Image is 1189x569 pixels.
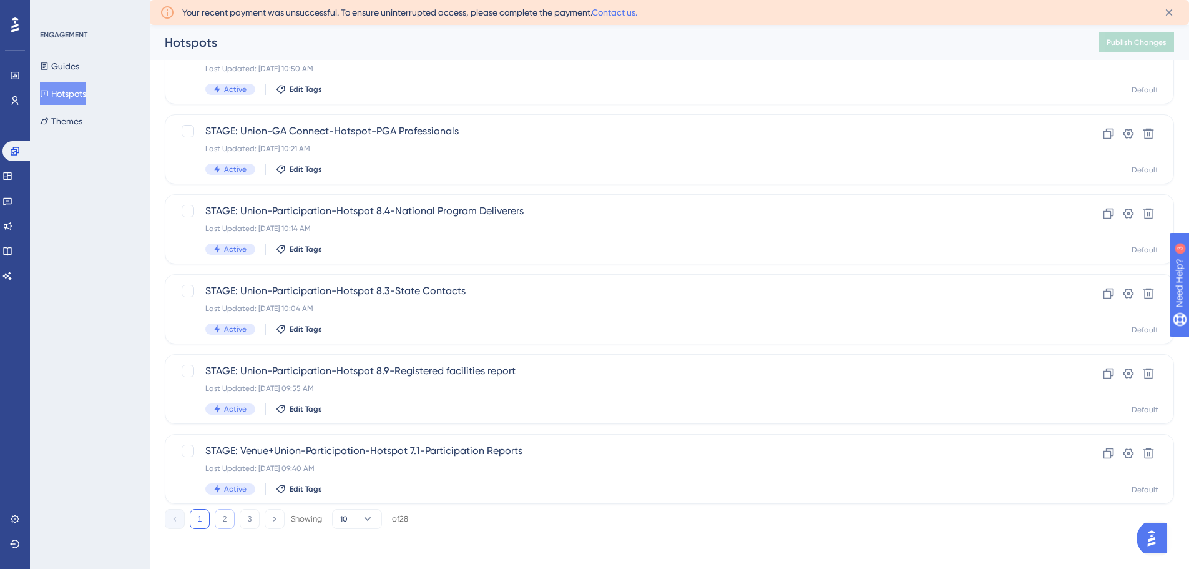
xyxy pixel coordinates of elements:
span: Edit Tags [290,324,322,334]
button: Hotspots [40,82,86,105]
div: Last Updated: [DATE] 10:14 AM [205,224,1034,234]
span: Active [224,404,247,414]
iframe: UserGuiding AI Assistant Launcher [1137,520,1174,557]
a: Contact us. [592,7,637,17]
div: Last Updated: [DATE] 10:04 AM [205,304,1034,314]
span: Your recent payment was unsuccessful. To ensure uninterrupted access, please complete the payment. [182,5,637,20]
button: 1 [190,509,210,529]
div: Default [1132,165,1158,175]
span: Need Help? [29,3,78,18]
span: STAGE: Union-Participation-Hotspot 8.4-National Program Deliverers [205,204,1034,219]
span: Active [224,84,247,94]
div: 3 [87,6,91,16]
button: Edit Tags [276,244,322,254]
span: Edit Tags [290,84,322,94]
div: Last Updated: [DATE] 10:50 AM [205,64,1034,74]
div: Showing [291,513,322,525]
button: Edit Tags [276,84,322,94]
div: of 28 [392,513,408,525]
button: Edit Tags [276,484,322,494]
div: Last Updated: [DATE] 10:21 AM [205,144,1034,154]
button: Publish Changes [1099,32,1174,52]
button: Edit Tags [276,404,322,414]
span: Edit Tags [290,164,322,174]
div: Default [1132,245,1158,255]
span: Publish Changes [1107,37,1167,47]
div: Last Updated: [DATE] 09:40 AM [205,463,1034,473]
span: Active [224,484,247,494]
span: Active [224,164,247,174]
button: 3 [240,509,260,529]
span: STAGE: Union-GA Connect-Hotspot-PGA Professionals [205,124,1034,139]
button: Edit Tags [276,324,322,334]
div: Hotspots [165,34,1068,51]
span: Edit Tags [290,484,322,494]
span: Edit Tags [290,244,322,254]
button: Guides [40,55,79,77]
span: Active [224,324,247,334]
div: Default [1132,485,1158,495]
span: Edit Tags [290,404,322,414]
span: 10 [340,514,348,524]
div: Default [1132,85,1158,95]
button: Themes [40,110,82,132]
div: Default [1132,325,1158,335]
button: 2 [215,509,235,529]
div: Last Updated: [DATE] 09:55 AM [205,383,1034,393]
span: Active [224,244,247,254]
button: Edit Tags [276,164,322,174]
span: STAGE: Union-Participation-Hotspot 8.9-Registered facilities report [205,364,1034,379]
div: Default [1132,405,1158,415]
span: STAGE: Union-Participation-Hotspot 8.3-State Contacts [205,284,1034,299]
button: 10 [332,509,382,529]
span: STAGE: Venue+Union-Participation-Hotspot 7.1-Participation Reports [205,443,1034,458]
div: ENGAGEMENT [40,30,87,40]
